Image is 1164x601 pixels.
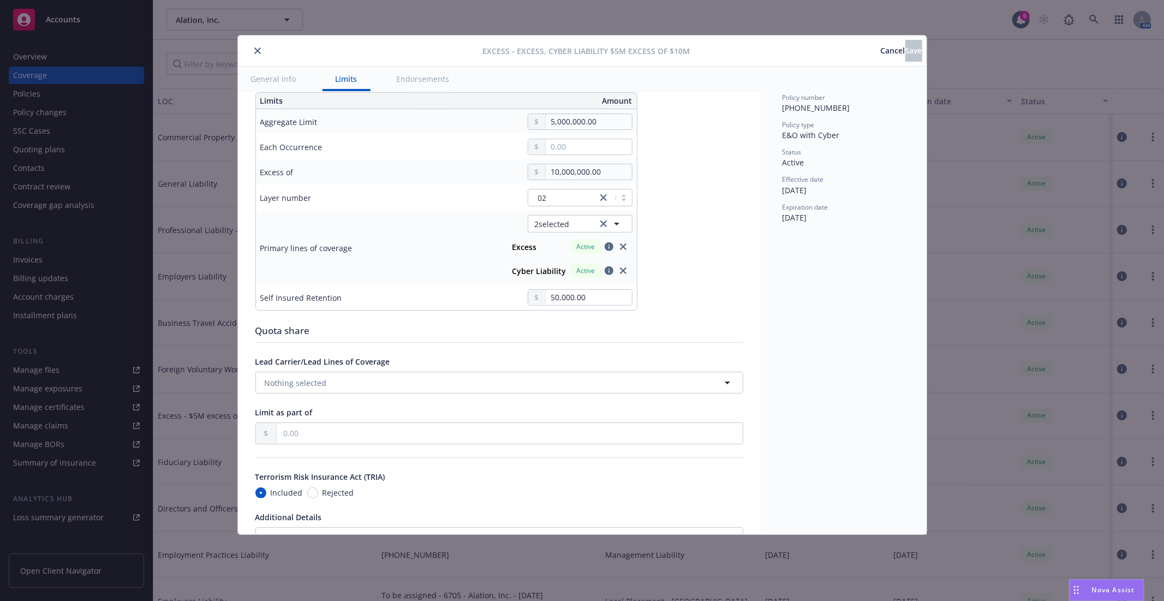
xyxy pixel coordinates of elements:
span: Save [905,45,922,56]
strong: Excess [512,242,537,252]
span: Policy type [783,120,815,129]
button: 2selectedclear selection [528,215,632,233]
a: close [617,264,630,277]
button: General info [238,67,309,91]
div: Self Insured Retention [260,292,342,304]
input: Included [255,487,266,498]
div: Excess of [260,166,294,178]
span: Limit as part of [255,407,313,418]
span: Active [575,266,597,276]
span: Lead Carrier/Lead Lines of Coverage [255,356,390,367]
span: Excess - Excess, Cyber Liability $5M excess of $10M [483,45,690,57]
span: Expiration date [783,203,828,212]
input: Rejected [307,487,318,498]
button: Endorsements [384,67,463,91]
div: Each Occurrence [260,141,323,153]
span: [DATE] [783,185,807,195]
span: E&O with Cyber [783,130,840,140]
span: Rejected [323,487,354,498]
div: Drag to move [1070,580,1083,600]
input: 0.00 [546,164,631,180]
span: Nothing selected [265,377,327,389]
span: Terrorism Risk Insurance Act (TRIA) [255,472,385,482]
span: 2 selected [535,218,570,230]
div: Layer number [260,192,312,204]
span: Status [783,147,802,157]
span: Included [271,487,303,498]
a: close [597,191,610,204]
span: Additional Details [255,512,322,522]
span: [PHONE_NUMBER] [783,103,850,113]
span: Policy number [783,93,826,102]
th: Amount [450,93,637,109]
div: Primary lines of coverage [260,242,353,254]
strong: Cyber Liability [512,266,566,276]
input: 0.00 [277,423,743,444]
button: Limits [323,67,371,91]
a: clear selection [597,217,610,230]
div: Quota share [255,324,743,338]
button: Nova Assist [1069,579,1144,601]
span: Active [783,157,804,168]
input: 0.00 [546,139,631,154]
span: 02 [538,192,547,204]
span: 02 [534,192,592,204]
th: Limits [256,93,408,109]
span: Effective date [783,175,824,184]
input: 0.00 [546,290,631,305]
button: Cancel [881,40,905,62]
span: Nova Assist [1092,585,1135,594]
input: 0.00 [546,114,631,129]
span: Active [575,242,597,252]
div: Aggregate Limit [260,116,318,128]
button: Nothing selected [255,372,743,394]
span: Cancel [881,45,905,56]
button: Save [905,40,922,62]
button: close [251,44,264,57]
span: [DATE] [783,212,807,223]
a: close [617,240,630,253]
